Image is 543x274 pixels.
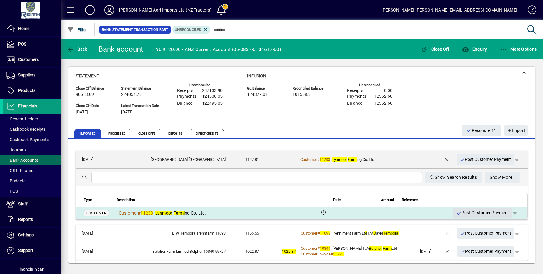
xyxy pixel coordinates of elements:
span: 101558.91 [293,92,313,97]
span: Journals [6,147,26,152]
a: POS [3,37,61,52]
span: 247133.90 [202,88,223,93]
span: Customer [300,157,317,162]
a: POS [3,186,61,196]
span: Bank Accounts [6,158,38,163]
span: 224054.76 [121,92,142,97]
span: Statement Balance [121,86,159,90]
span: Support [18,248,33,253]
em: D [373,231,376,235]
span: Latest Transaction Date [121,104,159,108]
span: Products [18,88,35,93]
div: Bank account [98,44,144,54]
span: Balance [177,101,192,106]
span: 124638.05 [202,94,223,99]
a: Home [3,21,61,36]
span: More Options [500,47,537,52]
span: Back [67,47,87,52]
span: ng Co. Ltd. [155,211,206,215]
span: Customer [86,211,107,215]
a: Journals [3,145,61,155]
button: Post Customer Payment [457,246,515,257]
a: General Ledger [3,114,61,124]
em: 10349 [320,246,330,251]
span: Show More… [490,172,515,182]
span: GL Balance [247,86,283,90]
span: Customer [301,246,317,251]
button: More Options [498,44,538,55]
span: Close Off Date [76,104,112,108]
span: Cashbook Payments [6,137,49,142]
div: [DATE] [420,249,442,255]
span: Customer Invoice [301,252,331,256]
span: Settings [18,232,34,237]
span: Receipts [347,88,363,93]
em: Lynmoor [332,157,347,162]
button: Remove [442,246,452,256]
button: Remove [442,155,452,164]
label: Unreconciled [359,83,380,87]
a: Customer#11093 [299,230,333,236]
td: [DATE] [79,245,107,258]
span: 1166.55 [245,231,259,235]
em: 11233 [141,211,153,215]
button: Add [80,5,100,15]
app-page-header-button: Back [61,44,94,55]
a: Products [3,83,61,98]
button: Enquiry [460,44,488,55]
span: Post Customer Payment [460,246,512,256]
em: Farmi [348,157,357,162]
a: Customer Invoice#55727 [299,251,346,257]
a: Customer#11233 [298,156,332,163]
span: # [331,252,333,256]
span: Bank Statement Transaction Part [102,27,168,33]
a: Customer#10349 [299,245,333,252]
button: Post Customer Payment [457,154,514,165]
a: Cashbook Receipts [3,124,61,134]
a: Support [3,243,61,258]
span: # [317,157,320,162]
span: Imported [74,129,101,138]
span: POS [18,42,26,46]
span: Home [18,26,29,31]
button: Show Search Results [425,172,482,183]
span: Financial Year [17,267,44,272]
a: Cashbook Payments [3,134,61,145]
span: Import [507,126,525,136]
td: [DATE] [79,228,107,239]
span: [PERSON_NAME] T/A Ltd [333,246,397,251]
span: Enquiry [462,47,487,52]
span: Show Search Results [429,172,477,182]
span: Payments [177,94,196,99]
span: Reports [18,217,33,222]
span: 12352.60 [374,94,392,99]
button: Import [504,125,528,136]
div: [PERSON_NAME] [PERSON_NAME][EMAIL_ADDRESS][DOMAIN_NAME] [381,5,517,15]
div: Lynmoor Farmi Wrim Lynmoor Farm 11233 [108,157,226,163]
span: Filter [67,27,87,32]
em: Farmi [174,211,185,215]
em: 11093 [320,231,330,235]
a: GST Returns [3,165,61,176]
a: Settings [3,228,61,243]
span: Budgets [6,178,25,183]
span: # [317,246,320,251]
a: Budgets [3,176,61,186]
button: Back [65,44,89,55]
mat-expansion-panel-header: [DATE]Belpher Farm Limited Belpher 10349 557271022.871022.87Customer#10349[PERSON_NAME] T/ABelphe... [76,242,528,261]
mat-chip: Reconciliation Status: Unreconciled [172,26,211,34]
a: Bank Accounts [3,155,61,165]
span: Post Customer Payment [456,208,509,218]
span: Description [117,197,135,203]
span: 122495.85 [202,101,223,106]
em: Temporal [383,231,399,235]
div: Belpher Farm Limited Belpher 10349 55727 [107,249,226,255]
span: -12352.60 [373,101,392,106]
mat-expansion-panel-header: [DATE][GEOGRAPHIC_DATA] [GEOGRAPHIC_DATA]1127.81Customer#11233Lynmoor Farming Co. Ltd.Post Custom... [76,151,528,169]
span: # [138,211,141,215]
em: Farm [383,246,392,251]
span: POS [6,189,18,194]
span: # [317,231,320,235]
span: Direct Credits [190,129,224,138]
button: Profile [100,5,119,15]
